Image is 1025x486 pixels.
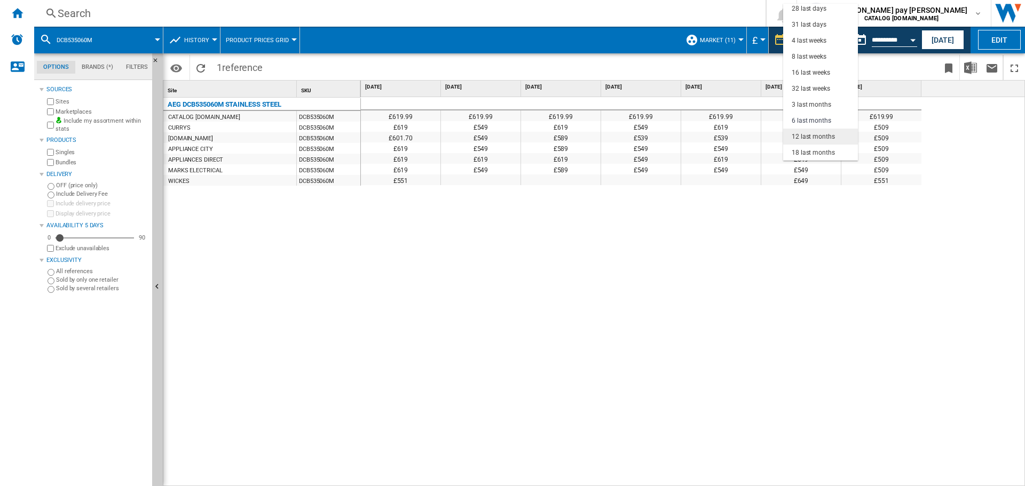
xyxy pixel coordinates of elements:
div: 3 last months [792,100,831,109]
div: 16 last weeks [792,68,830,77]
div: 12 last months [792,132,835,141]
div: 31 last days [792,20,826,29]
div: 4 last weeks [792,36,826,45]
div: 28 last days [792,4,826,13]
div: 18 last months [792,148,835,157]
div: 6 last months [792,116,831,125]
div: 8 last weeks [792,52,826,61]
div: 32 last weeks [792,84,830,93]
